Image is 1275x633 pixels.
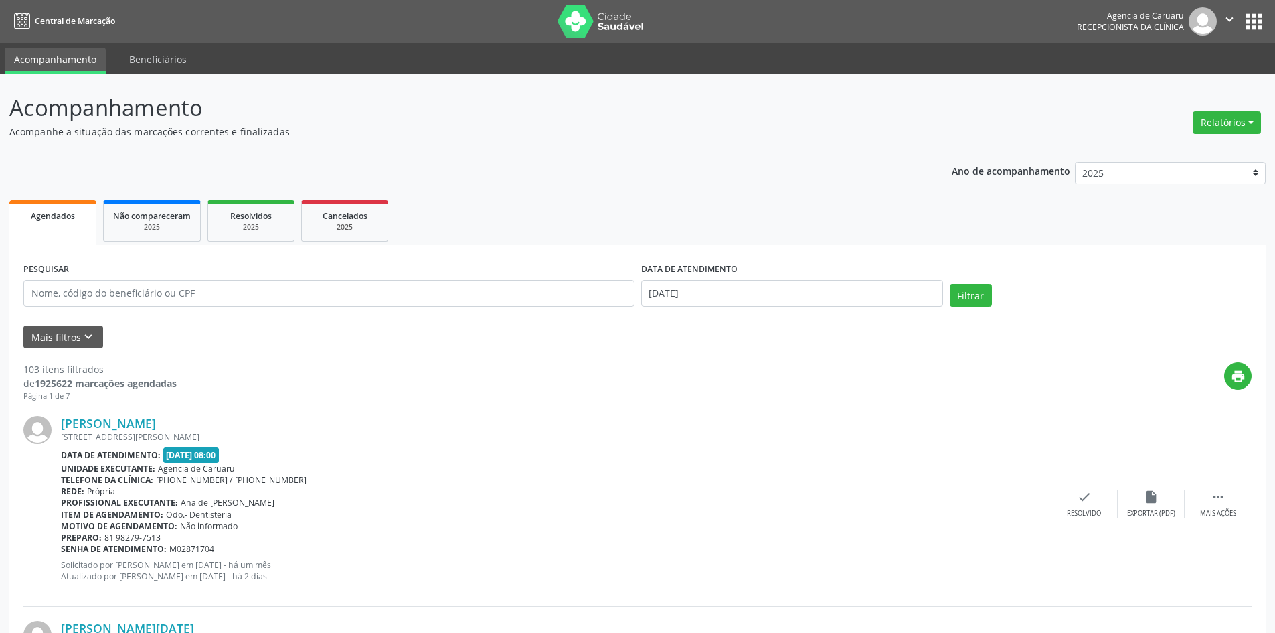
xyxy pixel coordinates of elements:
a: Central de Marcação [9,10,115,32]
b: Unidade executante: [61,463,155,474]
div: de [23,376,177,391]
i:  [1211,490,1225,504]
span: [DATE] 08:00 [163,447,220,463]
button: Relatórios [1193,111,1261,134]
i:  [1222,12,1237,27]
span: M02871704 [169,543,214,555]
label: DATA DE ATENDIMENTO [641,259,738,280]
p: Acompanhamento [9,91,889,125]
b: Item de agendamento: [61,509,163,520]
span: [PHONE_NUMBER] / [PHONE_NUMBER] [156,474,307,486]
b: Data de atendimento: [61,449,161,461]
div: 103 itens filtrados [23,362,177,376]
p: Acompanhe a situação das marcações correntes e finalizadas [9,125,889,139]
div: 2025 [218,222,284,232]
button: Mais filtroskeyboard_arrow_down [23,326,103,349]
span: Recepcionista da clínica [1077,21,1184,33]
div: Agencia de Caruaru [1077,10,1184,21]
input: Nome, código do beneficiário ou CPF [23,280,634,307]
b: Profissional executante: [61,497,178,508]
button: apps [1242,10,1266,33]
span: Não compareceram [113,210,191,222]
i: keyboard_arrow_down [81,330,96,344]
span: Própria [87,486,115,497]
div: 2025 [113,222,191,232]
span: Agencia de Caruaru [158,463,235,474]
input: Selecione um intervalo [641,280,943,307]
button: Filtrar [950,284,992,307]
span: Resolvidos [230,210,272,222]
span: Odo.- Dentisteria [166,509,232,520]
i: check [1077,490,1092,504]
strong: 1925622 marcações agendadas [35,377,177,390]
span: Não informado [180,520,238,532]
p: Ano de acompanhamento [952,162,1070,179]
img: img [1189,7,1217,36]
b: Rede: [61,486,84,497]
b: Telefone da clínica: [61,474,153,486]
i: insert_drive_file [1144,490,1159,504]
span: Central de Marcação [35,15,115,27]
div: Exportar (PDF) [1127,509,1175,518]
div: Página 1 de 7 [23,391,177,402]
b: Preparo: [61,532,102,543]
span: 81 98279-7513 [104,532,161,543]
a: Beneficiários [120,48,196,71]
div: Resolvido [1067,509,1101,518]
a: Acompanhamento [5,48,106,74]
button: print [1224,362,1252,390]
label: PESQUISAR [23,259,69,280]
i: print [1231,369,1246,384]
button:  [1217,7,1242,36]
span: Ana de [PERSON_NAME] [181,497,274,508]
b: Motivo de agendamento: [61,520,177,532]
a: [PERSON_NAME] [61,416,156,431]
img: img [23,416,52,444]
b: Senha de atendimento: [61,543,167,555]
span: Agendados [31,210,75,222]
div: [STREET_ADDRESS][PERSON_NAME] [61,431,1051,443]
div: Mais ações [1200,509,1236,518]
p: Solicitado por [PERSON_NAME] em [DATE] - há um mês Atualizado por [PERSON_NAME] em [DATE] - há 2 ... [61,559,1051,582]
span: Cancelados [323,210,367,222]
div: 2025 [311,222,378,232]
